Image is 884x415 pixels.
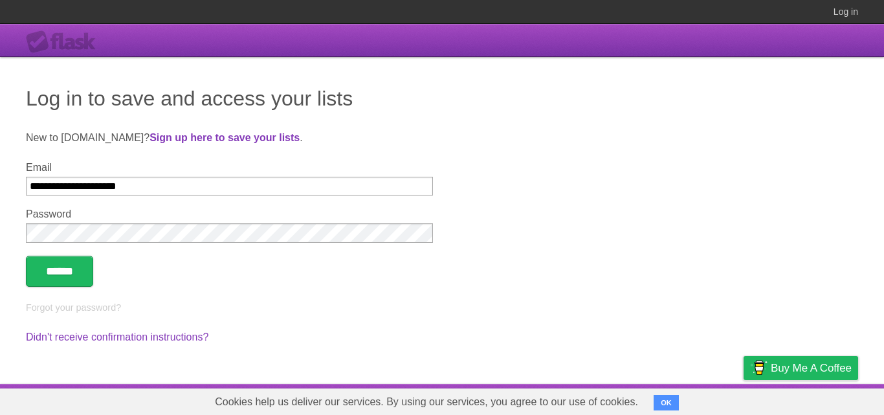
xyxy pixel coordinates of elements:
p: New to [DOMAIN_NAME]? . [26,130,858,146]
button: OK [654,395,679,410]
h1: Log in to save and access your lists [26,83,858,114]
a: Sign up here to save your lists [149,132,300,143]
span: Buy me a coffee [771,357,852,379]
a: Terms [683,387,711,412]
a: Privacy [727,387,760,412]
a: About [571,387,599,412]
div: Flask [26,30,104,54]
a: Didn't receive confirmation instructions? [26,331,208,342]
a: Suggest a feature [777,387,858,412]
a: Developers [614,387,667,412]
a: Forgot your password? [26,302,121,313]
img: Buy me a coffee [750,357,768,379]
a: Buy me a coffee [744,356,858,380]
label: Password [26,208,433,220]
span: Cookies help us deliver our services. By using our services, you agree to our use of cookies. [202,389,651,415]
label: Email [26,162,433,174]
